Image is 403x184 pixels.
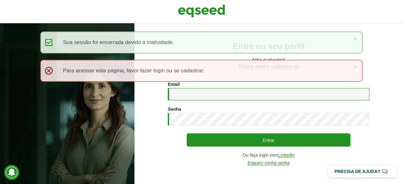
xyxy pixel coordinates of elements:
div: Para acessar esta página, favor fazer login ou se cadastrar. [40,60,363,82]
a: LinkedIn [278,153,295,158]
a: × [354,64,357,70]
div: Sua sessão foi encerrada devido a inatividade. [40,31,363,53]
button: Entrar [187,133,350,147]
div: Ou faça login com [168,153,369,158]
a: Esqueci minha senha [247,161,290,165]
img: EqSeed Logo [178,3,225,19]
label: Senha [168,107,181,111]
a: × [354,35,357,42]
